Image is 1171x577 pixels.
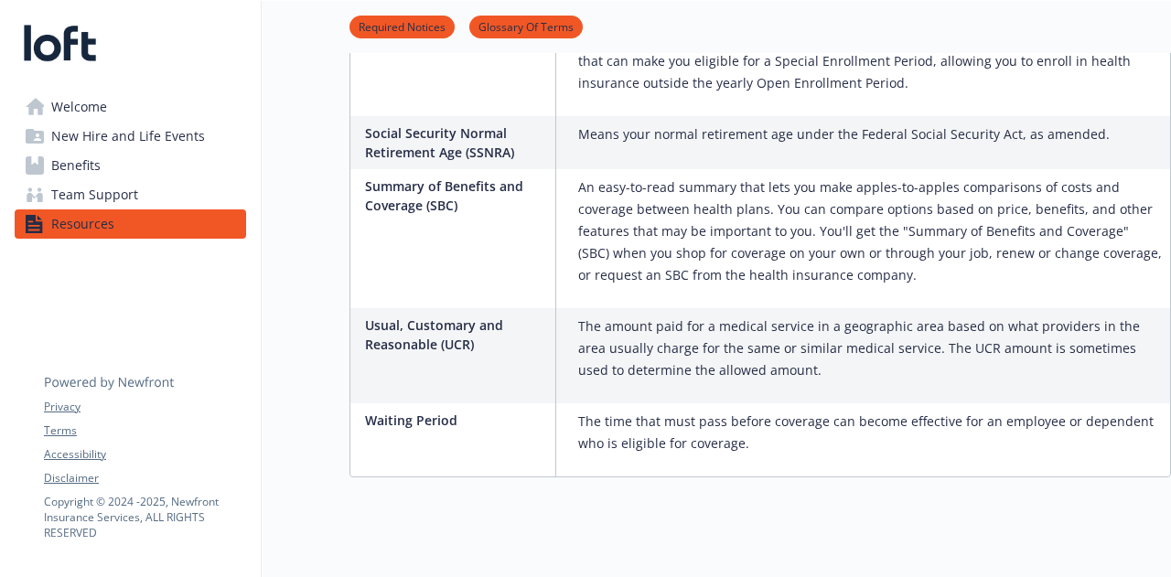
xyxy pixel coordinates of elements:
p: Summary of Benefits and Coverage (SBC) [365,176,548,215]
a: Resources [15,209,246,239]
a: Accessibility [44,446,245,463]
p: Means your normal retirement age under the Federal Social Security Act, as amended. [578,123,1110,145]
p: Copyright © 2024 - 2025 , Newfront Insurance Services, ALL RIGHTS RESERVED [44,494,245,540]
a: New Hire and Life Events [15,122,246,151]
span: Welcome [51,92,107,122]
span: Resources [51,209,114,239]
p: Waiting Period [365,411,548,430]
span: New Hire and Life Events [51,122,205,151]
p: Social Security Normal Retirement Age (SSNRA) [365,123,548,162]
a: Glossary Of Terms [469,17,583,35]
a: Benefits [15,151,246,180]
p: Usual, Customary and Reasonable (UCR) [365,315,548,354]
a: Team Support [15,180,246,209]
a: Disclaimer [44,470,245,486]
p: An easy-to-read summary that lets you make apples-to-apples comparisons of costs and coverage bet... [578,176,1163,286]
a: Required Notices [349,17,455,35]
p: The amount paid for a medical service in a geographic area based on what providers in the area us... [578,315,1163,381]
a: Terms [44,422,245,439]
a: Welcome [15,92,246,122]
p: A change in your situation — like getting married, having a baby, or losing health coverage — tha... [578,28,1163,94]
a: Privacy [44,399,245,415]
span: Team Support [51,180,138,209]
span: Benefits [51,151,101,180]
p: The time that must pass before coverage can become effective for an employee or dependent who is ... [578,411,1163,454]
